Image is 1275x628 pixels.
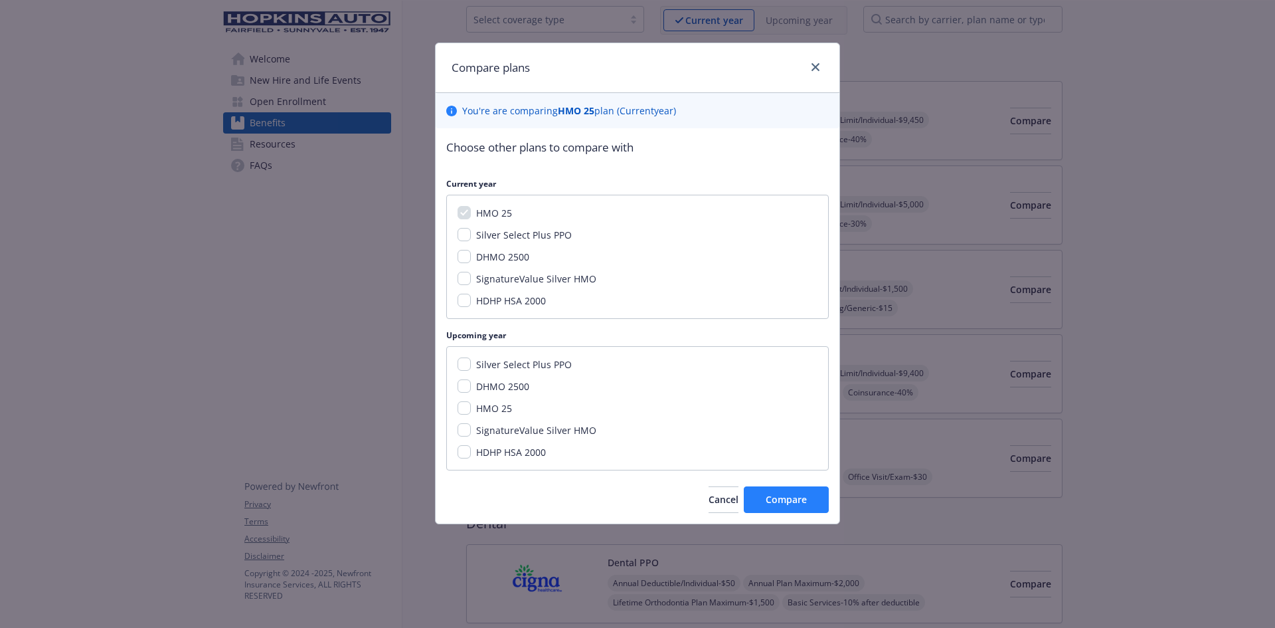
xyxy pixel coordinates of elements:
span: HMO 25 [476,207,512,219]
span: Silver Select Plus PPO [476,358,572,371]
p: Choose other plans to compare with [446,139,829,156]
span: HMO 25 [476,402,512,415]
span: Silver Select Plus PPO [476,229,572,241]
button: Compare [744,486,829,513]
h1: Compare plans [452,59,530,76]
p: Current year [446,178,829,189]
span: SignatureValue Silver HMO [476,272,596,285]
b: HMO 25 [558,104,594,117]
span: SignatureValue Silver HMO [476,424,596,437]
span: Compare [766,493,807,506]
span: HDHP HSA 2000 [476,294,546,307]
span: DHMO 2500 [476,380,529,393]
span: DHMO 2500 [476,251,529,263]
p: You ' re are comparing plan ( Current year) [462,104,676,118]
span: Cancel [709,493,738,506]
a: close [807,59,823,75]
button: Cancel [709,486,738,513]
p: Upcoming year [446,330,829,341]
span: HDHP HSA 2000 [476,446,546,459]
